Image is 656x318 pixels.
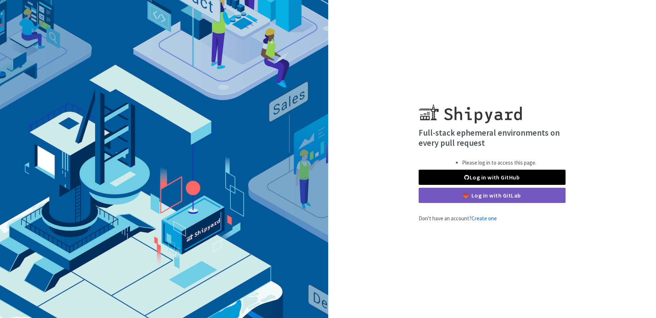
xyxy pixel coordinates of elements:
[419,95,522,123] img: Shipyard logo
[419,170,566,185] a: Log in with GitHub
[419,188,566,203] a: Log in with GitLab
[463,193,469,198] img: gitlab-color.svg
[462,159,536,167] li: Please log in to access this page.
[471,215,497,222] a: Create one
[419,215,497,222] span: Don't have an account?
[419,128,566,148] h4: Full-stack ephemeral environments on every pull request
